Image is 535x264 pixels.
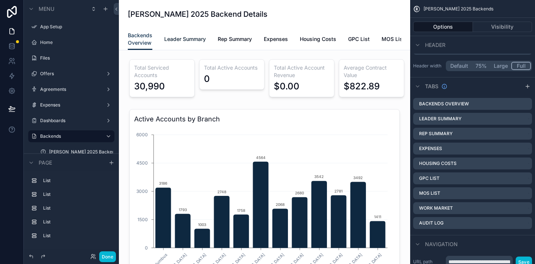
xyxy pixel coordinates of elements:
[43,233,111,239] label: List
[40,102,103,108] label: Expenses
[264,35,288,43] span: Expenses
[419,220,444,226] label: Audit Log
[43,178,111,184] label: List
[382,35,405,43] span: MOS List
[348,35,370,43] span: GPC List
[218,32,252,47] a: Rep Summary
[164,35,206,43] span: Leader Summary
[300,32,336,47] a: Housing Costs
[419,101,469,107] label: Backends Overview
[425,241,458,248] span: Navigation
[43,205,111,211] label: List
[218,35,252,43] span: Rep Summary
[419,205,453,211] label: Work Market
[264,32,288,47] a: Expenses
[348,32,370,47] a: GPC List
[164,32,206,47] a: Leader Summary
[40,71,103,77] label: Offers
[419,190,440,196] label: MOS List
[419,175,440,181] label: GPC List
[511,62,531,70] button: Full
[490,62,511,70] button: Large
[425,83,438,90] span: Tabs
[413,22,473,32] button: Options
[40,118,103,124] label: Dashboards
[128,29,152,50] a: Backends Overview
[419,146,442,152] label: Expenses
[419,116,461,122] label: Leader Summary
[40,55,113,61] label: Files
[49,149,113,155] label: [PERSON_NAME] 2025 Backends Summary
[447,62,471,70] button: Default
[419,160,457,166] label: Housing Costs
[300,35,336,43] span: Housing Costs
[40,39,113,45] label: Home
[39,159,52,166] span: Page
[43,219,111,225] label: List
[382,32,405,47] a: MOS List
[413,63,443,69] label: Header width
[43,191,111,197] label: List
[471,62,490,70] button: 75%
[24,171,119,249] div: scrollable content
[128,32,152,47] span: Backends Overview
[39,5,54,13] span: Menu
[425,41,445,49] span: Header
[424,6,493,12] span: [PERSON_NAME] 2025 Backends
[473,22,532,32] button: Visibility
[128,9,267,19] h1: [PERSON_NAME] 2025 Backend Details
[419,131,453,137] label: Rep Summary
[99,251,116,262] button: Done
[40,24,113,30] label: App Setup
[40,86,103,92] label: Agreements
[40,133,100,139] label: Backends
